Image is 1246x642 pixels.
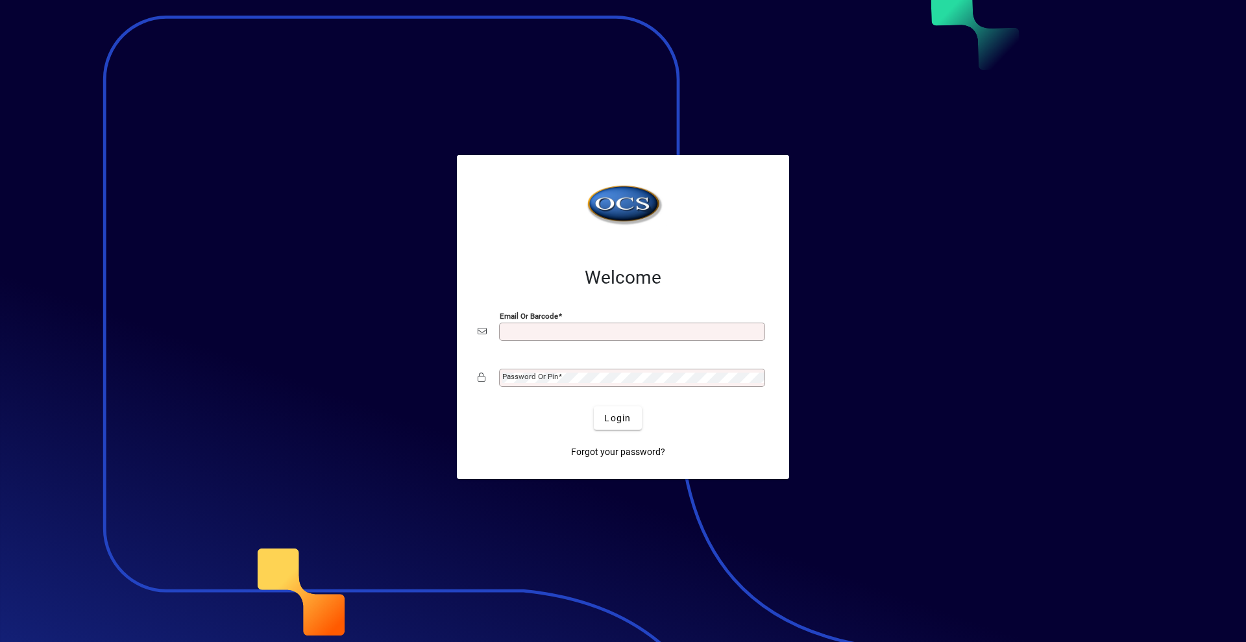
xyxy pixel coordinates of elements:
mat-label: Password or Pin [502,372,558,381]
h2: Welcome [478,267,768,289]
a: Forgot your password? [566,440,670,463]
button: Login [594,406,641,430]
span: Login [604,412,631,425]
span: Forgot your password? [571,445,665,459]
mat-label: Email or Barcode [500,312,558,321]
